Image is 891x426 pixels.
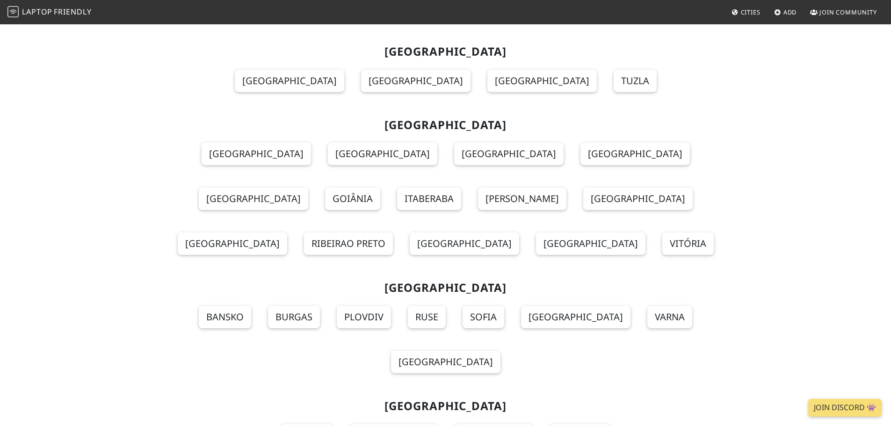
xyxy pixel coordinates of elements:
a: [GEOGRAPHIC_DATA] [454,143,564,165]
a: [GEOGRAPHIC_DATA] [199,188,308,210]
a: [GEOGRAPHIC_DATA] [487,70,597,92]
a: Vitória [662,232,714,255]
a: Sofia [463,306,504,328]
a: Cities [728,4,764,21]
a: [GEOGRAPHIC_DATA] [410,232,519,255]
h2: [GEOGRAPHIC_DATA] [143,399,749,413]
span: Laptop [22,7,52,17]
a: [GEOGRAPHIC_DATA] [202,143,311,165]
a: [GEOGRAPHIC_DATA] [521,306,630,328]
span: Friendly [54,7,91,17]
a: Goiânia [325,188,380,210]
h2: [GEOGRAPHIC_DATA] [143,118,749,132]
a: [GEOGRAPHIC_DATA] [328,143,437,165]
a: Burgas [268,306,320,328]
a: Ruse [408,306,446,328]
span: Add [783,8,797,16]
img: LaptopFriendly [7,6,19,17]
a: LaptopFriendly LaptopFriendly [7,4,92,21]
a: Add [770,4,801,21]
a: [GEOGRAPHIC_DATA] [536,232,645,255]
a: Tuzla [614,70,657,92]
a: [GEOGRAPHIC_DATA] [391,351,500,373]
a: [GEOGRAPHIC_DATA] [580,143,690,165]
h2: [GEOGRAPHIC_DATA] [143,281,749,295]
a: [PERSON_NAME] [478,188,566,210]
a: [GEOGRAPHIC_DATA] [361,70,471,92]
h2: [GEOGRAPHIC_DATA] [143,45,749,58]
a: Varna [647,306,692,328]
a: Ribeirao Preto [304,232,393,255]
a: [GEOGRAPHIC_DATA] [235,70,344,92]
a: Join Community [806,4,881,21]
a: Bansko [199,306,251,328]
a: Itaberaba [397,188,461,210]
a: [GEOGRAPHIC_DATA] [178,232,287,255]
a: [GEOGRAPHIC_DATA] [583,188,693,210]
a: Plovdiv [337,306,391,328]
span: Join Community [819,8,877,16]
span: Cities [741,8,761,16]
